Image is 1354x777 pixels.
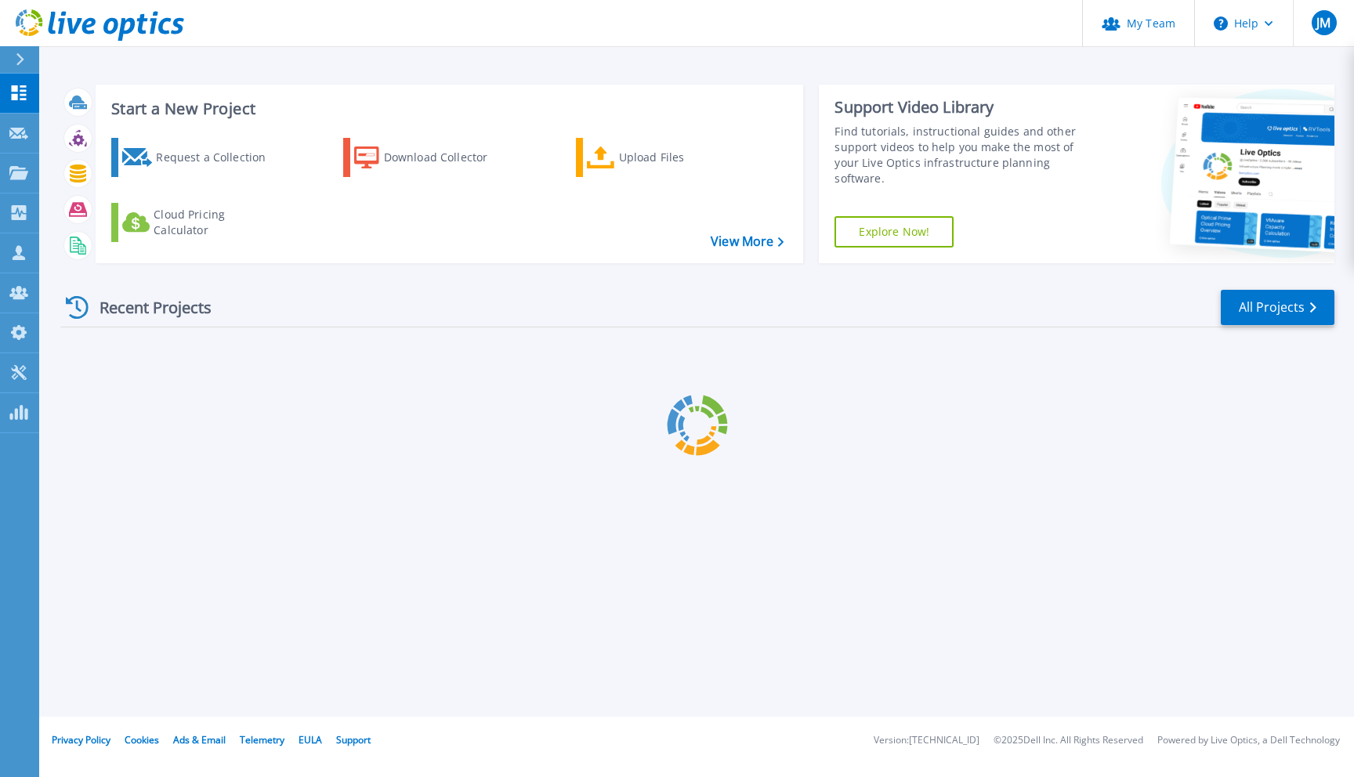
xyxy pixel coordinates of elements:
[711,234,784,249] a: View More
[154,207,279,238] div: Cloud Pricing Calculator
[834,216,954,248] a: Explore Now!
[576,138,751,177] a: Upload Files
[336,733,371,746] a: Support
[1157,735,1340,746] li: Powered by Live Optics, a Dell Technology
[834,124,1095,186] div: Find tutorials, instructional guides and other support videos to help you make the most of your L...
[240,733,284,746] a: Telemetry
[156,142,281,173] div: Request a Collection
[52,733,110,746] a: Privacy Policy
[111,203,286,242] a: Cloud Pricing Calculator
[384,142,509,173] div: Download Collector
[343,138,518,177] a: Download Collector
[994,735,1143,746] li: © 2025 Dell Inc. All Rights Reserved
[173,733,226,746] a: Ads & Email
[1221,290,1334,325] a: All Projects
[60,288,233,327] div: Recent Projects
[111,138,286,177] a: Request a Collection
[299,733,322,746] a: EULA
[125,733,159,746] a: Cookies
[834,97,1095,117] div: Support Video Library
[619,142,744,173] div: Upload Files
[874,735,979,746] li: Version: [TECHNICAL_ID]
[111,100,784,117] h3: Start a New Project
[1316,16,1330,29] span: JM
